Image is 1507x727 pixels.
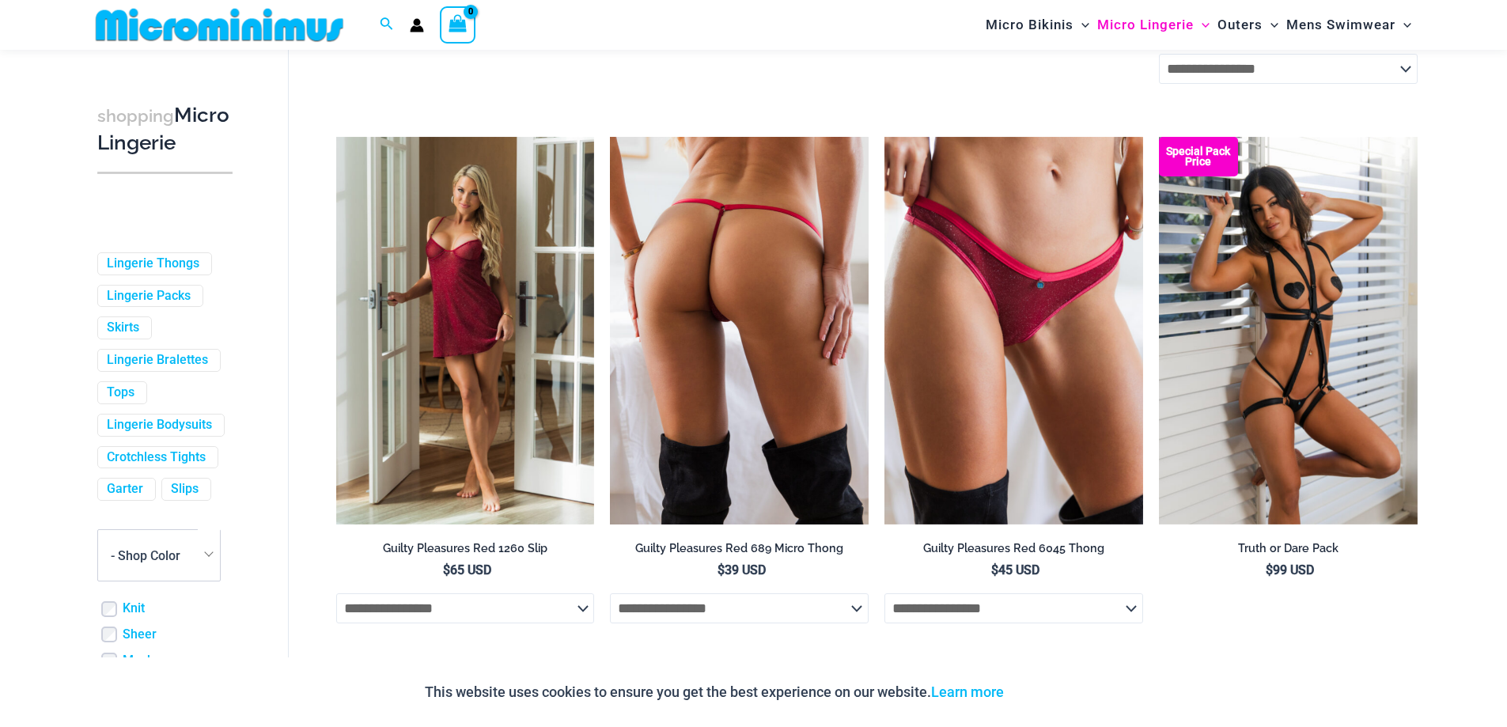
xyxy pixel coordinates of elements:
span: $ [718,562,725,577]
a: Guilty Pleasures Red 1260 Slip 01Guilty Pleasures Red 1260 Slip 02Guilty Pleasures Red 1260 Slip 02 [336,137,595,524]
bdi: 45 USD [991,562,1039,577]
a: Crotchless Tights [107,449,206,466]
img: Guilty Pleasures Red 6045 Thong 01 [884,137,1143,524]
a: View Shopping Cart, empty [440,6,476,43]
a: Lingerie Bodysuits [107,417,212,434]
a: Guilty Pleasures Red 689 Micro 01Guilty Pleasures Red 689 Micro 02Guilty Pleasures Red 689 Micro 02 [610,137,869,524]
b: Special Pack Price [1159,146,1238,167]
span: Micro Bikinis [986,5,1073,45]
h3: Micro Lingerie [97,102,233,157]
span: Mens Swimwear [1286,5,1395,45]
a: Learn more [931,683,1004,700]
a: Guilty Pleasures Red 1260 Slip [336,541,595,562]
a: Guilty Pleasures Red 6045 Thong 01Guilty Pleasures Red 6045 Thong 02Guilty Pleasures Red 6045 Tho... [884,137,1143,524]
span: $ [991,562,998,577]
a: Truth or Dare Pack [1159,541,1418,562]
a: Mesh [123,653,154,669]
p: This website uses cookies to ensure you get the best experience on our website. [425,680,1004,704]
a: Slips [171,482,199,498]
span: $ [443,562,450,577]
span: $ [1266,562,1273,577]
bdi: 99 USD [1266,562,1314,577]
a: Guilty Pleasures Red 6045 Thong [884,541,1143,562]
img: Truth or Dare Black 1905 Bodysuit 611 Micro 07 [1159,137,1418,524]
a: Lingerie Packs [107,288,191,305]
a: Lingerie Thongs [107,256,199,272]
a: Search icon link [380,15,394,35]
span: Menu Toggle [1395,5,1411,45]
button: Accept [1016,673,1083,711]
span: - Shop Color [98,531,220,581]
a: Truth or Dare Black 1905 Bodysuit 611 Micro 07 Truth or Dare Black 1905 Bodysuit 611 Micro 06Trut... [1159,137,1418,524]
nav: Site Navigation [979,2,1418,47]
h2: Truth or Dare Pack [1159,541,1418,556]
span: Menu Toggle [1194,5,1210,45]
a: Lingerie Bralettes [107,353,208,369]
span: - Shop Color [111,548,180,563]
h2: Guilty Pleasures Red 6045 Thong [884,541,1143,556]
span: Menu Toggle [1073,5,1089,45]
span: Outers [1217,5,1263,45]
span: Micro Lingerie [1097,5,1194,45]
img: Guilty Pleasures Red 689 Micro 02 [610,137,869,524]
a: Skirts [107,320,139,337]
h2: Guilty Pleasures Red 689 Micro Thong [610,541,869,556]
a: Micro LingerieMenu ToggleMenu Toggle [1093,5,1214,45]
img: Guilty Pleasures Red 1260 Slip 01 [336,137,595,524]
a: Tops [107,384,134,401]
bdi: 39 USD [718,562,766,577]
span: - Shop Color [97,530,221,582]
span: Menu Toggle [1263,5,1278,45]
bdi: 65 USD [443,562,491,577]
a: Guilty Pleasures Red 689 Micro Thong [610,541,869,562]
a: Micro BikinisMenu ToggleMenu Toggle [982,5,1093,45]
h2: Guilty Pleasures Red 1260 Slip [336,541,595,556]
a: Account icon link [410,18,424,32]
a: OutersMenu ToggleMenu Toggle [1214,5,1282,45]
a: Garter [107,482,143,498]
img: MM SHOP LOGO FLAT [89,7,350,43]
a: Knit [123,601,145,618]
a: Sheer [123,627,157,643]
span: shopping [97,106,174,126]
a: Mens SwimwearMenu ToggleMenu Toggle [1282,5,1415,45]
